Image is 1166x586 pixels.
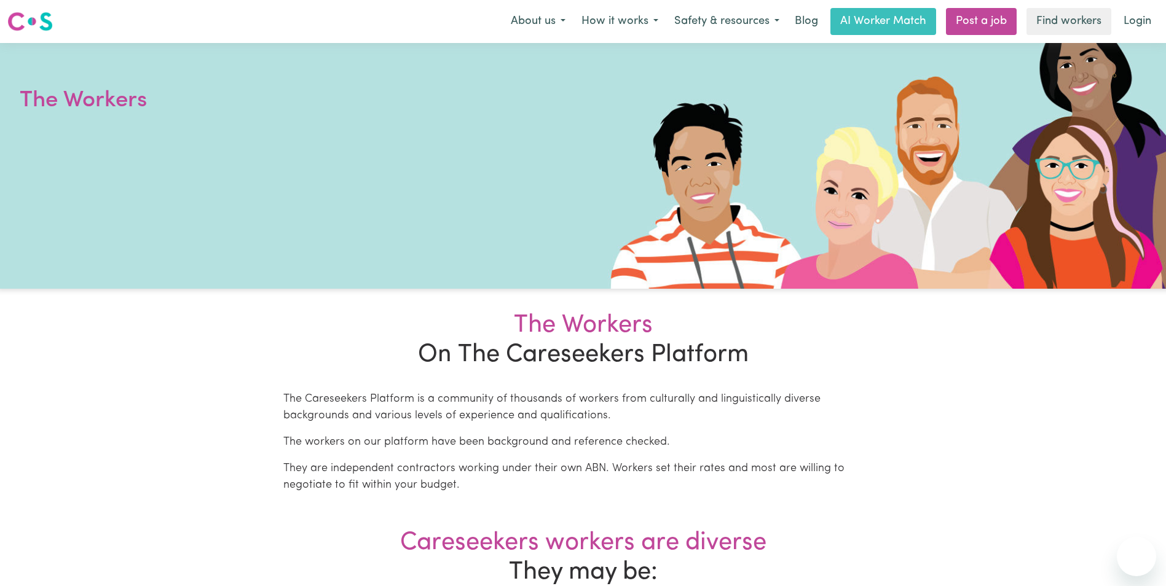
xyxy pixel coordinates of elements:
p: The Careseekers Platform is a community of thousands of workers from culturally and linguisticall... [283,391,883,424]
a: AI Worker Match [830,8,936,35]
h2: On The Careseekers Platform [276,311,891,370]
img: Careseekers logo [7,10,53,33]
button: How it works [573,9,666,34]
a: Careseekers logo [7,7,53,36]
iframe: Button to launch messaging window [1117,537,1156,576]
p: They are independent contractors working under their own ABN. Workers set their rates and most ar... [283,461,883,494]
a: Post a job [946,8,1017,35]
button: Safety & resources [666,9,787,34]
div: Careseekers workers are diverse [283,528,883,558]
a: Blog [787,8,825,35]
button: About us [503,9,573,34]
div: The Workers [283,311,883,340]
h1: The Workers [20,85,315,117]
a: Login [1116,8,1159,35]
a: Find workers [1026,8,1111,35]
p: The workers on our platform have been background and reference checked. [283,434,883,451]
